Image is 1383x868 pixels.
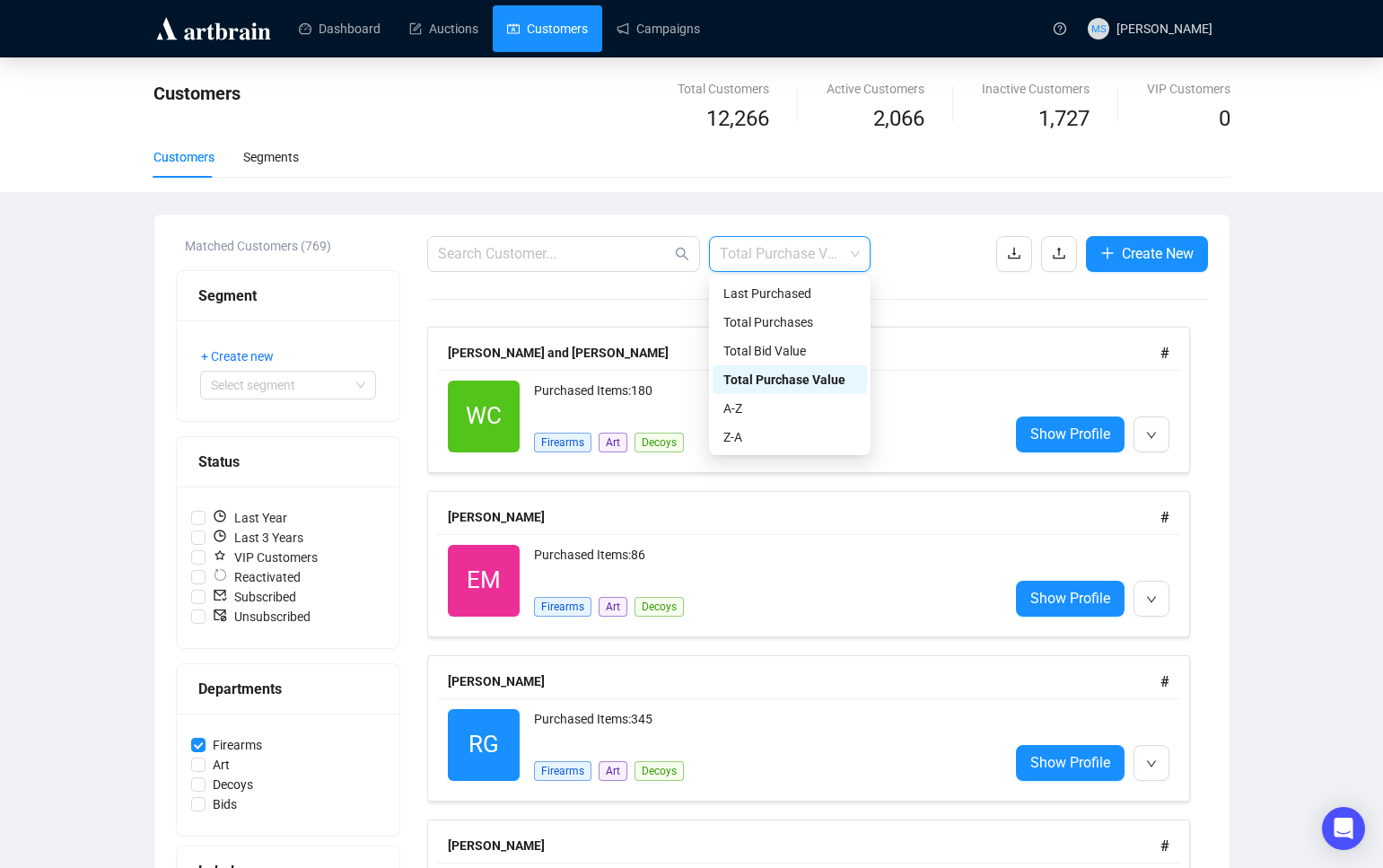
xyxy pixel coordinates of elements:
[534,597,591,617] span: Firearms
[635,761,684,781] span: Decoys
[409,5,478,52] a: Auctions
[198,451,378,473] div: Status
[206,794,244,814] span: Bids
[448,507,1160,527] div: [PERSON_NAME]
[206,607,318,627] span: Unsubscribed
[198,678,378,700] div: Departments
[206,567,308,587] span: Reactivated
[1038,102,1090,136] span: 1,727
[635,597,684,617] span: Decoys
[206,755,237,775] span: Art
[206,548,325,567] span: VIP Customers
[206,508,294,528] span: Last Year
[1146,594,1157,605] span: down
[723,341,856,361] div: Total Bid Value
[678,79,769,99] div: Total Customers
[599,433,627,452] span: Art
[534,545,994,581] div: Purchased Items: 86
[427,655,1208,802] a: [PERSON_NAME]#RGPurchased Items:345FirearmsArtDecoysShow Profile
[427,327,1208,473] a: [PERSON_NAME] and [PERSON_NAME]#WCPurchased Items:180FirearmsArtDecoysShow Profile
[1146,430,1157,441] span: down
[1322,807,1365,850] div: Open Intercom Messenger
[206,735,269,755] span: Firearms
[201,346,274,366] span: + Create new
[534,433,591,452] span: Firearms
[675,247,689,261] span: search
[713,423,867,452] div: Z-A
[713,394,867,423] div: A-Z
[200,342,288,371] button: + Create new
[1160,673,1169,690] span: #
[635,433,684,452] span: Decoys
[534,709,994,745] div: Purchased Items: 345
[723,427,856,447] div: Z-A
[720,237,860,271] span: Total Purchase Value
[185,236,400,256] div: Matched Customers (769)
[1100,246,1115,260] span: plus
[299,5,381,52] a: Dashboard
[713,365,867,394] div: Total Purchase Value
[206,587,303,607] span: Subscribed
[723,312,856,332] div: Total Purchases
[448,343,1160,363] div: [PERSON_NAME] and [PERSON_NAME]
[448,671,1160,691] div: [PERSON_NAME]
[873,102,924,136] span: 2,066
[1030,587,1110,609] span: Show Profile
[243,147,299,167] div: Segments
[1052,246,1066,260] span: upload
[507,5,588,52] a: Customers
[467,562,501,599] span: EM
[534,761,591,781] span: Firearms
[617,5,700,52] a: Campaigns
[713,337,867,365] div: Total Bid Value
[1146,758,1157,769] span: down
[534,381,994,416] div: Purchased Items: 180
[206,528,311,548] span: Last 3 Years
[1016,581,1125,617] a: Show Profile
[1147,79,1230,99] div: VIP Customers
[1122,242,1194,265] span: Create New
[198,285,378,307] div: Segment
[153,147,214,167] div: Customers
[1160,509,1169,526] span: #
[1007,246,1021,260] span: download
[723,284,856,303] div: Last Purchased
[448,836,1160,855] div: [PERSON_NAME]
[438,243,671,265] input: Search Customer...
[1219,106,1230,131] span: 0
[1016,416,1125,452] a: Show Profile
[723,399,856,418] div: A-Z
[713,279,867,308] div: Last Purchased
[723,370,856,390] div: Total Purchase Value
[468,726,499,763] span: RG
[466,398,502,434] span: WC
[1116,22,1212,36] span: [PERSON_NAME]
[827,79,924,99] div: Active Customers
[982,79,1090,99] div: Inactive Customers
[1030,751,1110,774] span: Show Profile
[427,491,1208,637] a: [PERSON_NAME]#EMPurchased Items:86FirearmsArtDecoysShow Profile
[1054,22,1066,35] span: question-circle
[706,102,769,136] span: 12,266
[1030,423,1110,445] span: Show Profile
[1160,837,1169,855] span: #
[599,597,627,617] span: Art
[1160,345,1169,362] span: #
[206,775,260,794] span: Decoys
[1016,745,1125,781] a: Show Profile
[153,14,274,43] img: logo
[599,761,627,781] span: Art
[713,308,867,337] div: Total Purchases
[1091,21,1106,37] span: MS
[1086,236,1208,272] button: Create New
[153,83,241,104] span: Customers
